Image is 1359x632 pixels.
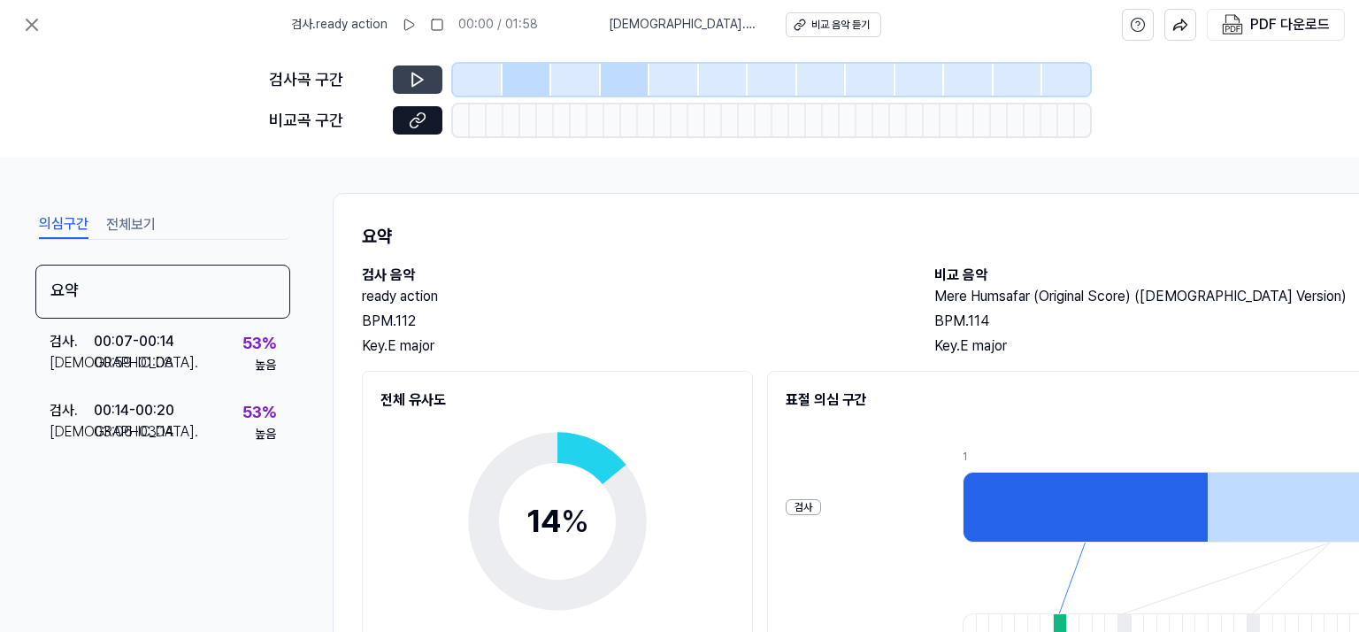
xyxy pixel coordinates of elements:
[362,286,899,307] h2: ready action
[255,426,276,443] div: 높음
[1122,9,1154,41] button: help
[269,67,382,93] div: 검사곡 구간
[39,211,88,239] button: 의심구간
[526,497,589,545] div: 14
[106,211,156,239] button: 전체보기
[255,357,276,374] div: 높음
[811,18,870,33] div: 비교 음악 듣기
[1222,14,1243,35] img: PDF Download
[380,389,734,411] h2: 전체 유사도
[242,331,276,357] div: 53 %
[362,265,899,286] h2: 검사 음악
[94,352,173,374] div: 00:59 - 01:08
[786,499,821,516] div: 검사
[362,311,899,332] div: BPM. 112
[50,352,94,374] div: [DEMOGRAPHIC_DATA] .
[94,331,174,352] div: 00:07 - 00:14
[362,335,899,357] div: Key. E major
[561,502,589,540] span: %
[458,16,538,34] div: 00:00 / 01:58
[1218,10,1333,40] button: PDF 다운로드
[269,108,382,134] div: 비교곡 구간
[609,16,764,34] span: [DEMOGRAPHIC_DATA] . Mere Humsafar (Original Score) ([DEMOGRAPHIC_DATA] Version)
[242,400,276,426] div: 53 %
[94,421,174,443] div: 03:06 - 03:14
[1130,16,1146,34] svg: help
[786,12,881,37] button: 비교 음악 듣기
[50,331,94,352] div: 검사 .
[50,421,94,443] div: [DEMOGRAPHIC_DATA] .
[35,265,290,319] div: 요약
[291,16,388,34] span: 검사 . ready action
[94,400,174,421] div: 00:14 - 00:20
[50,400,94,421] div: 검사 .
[1172,17,1188,33] img: share
[963,450,1208,465] div: 1
[1250,13,1330,36] div: PDF 다운로드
